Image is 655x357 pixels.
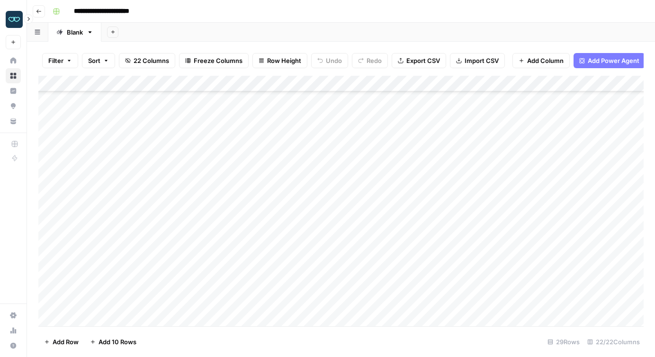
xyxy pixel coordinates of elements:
[352,53,388,68] button: Redo
[88,56,100,65] span: Sort
[583,334,644,349] div: 22/22 Columns
[527,56,564,65] span: Add Column
[6,11,23,28] img: Zola Inc Logo
[574,53,645,68] button: Add Power Agent
[84,334,142,349] button: Add 10 Rows
[6,8,21,31] button: Workspace: Zola Inc
[465,56,499,65] span: Import CSV
[67,27,83,37] div: Blank
[450,53,505,68] button: Import CSV
[6,308,21,323] a: Settings
[392,53,446,68] button: Export CSV
[6,98,21,114] a: Opportunities
[134,56,169,65] span: 22 Columns
[53,337,79,347] span: Add Row
[119,53,175,68] button: 22 Columns
[42,53,78,68] button: Filter
[267,56,301,65] span: Row Height
[326,56,342,65] span: Undo
[367,56,382,65] span: Redo
[6,323,21,338] a: Usage
[48,23,101,42] a: Blank
[6,53,21,68] a: Home
[48,56,63,65] span: Filter
[252,53,307,68] button: Row Height
[406,56,440,65] span: Export CSV
[99,337,136,347] span: Add 10 Rows
[6,68,21,83] a: Browse
[544,334,583,349] div: 29 Rows
[6,114,21,129] a: Your Data
[588,56,639,65] span: Add Power Agent
[6,338,21,353] button: Help + Support
[6,83,21,98] a: Insights
[82,53,115,68] button: Sort
[512,53,570,68] button: Add Column
[179,53,249,68] button: Freeze Columns
[311,53,348,68] button: Undo
[38,334,84,349] button: Add Row
[194,56,242,65] span: Freeze Columns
